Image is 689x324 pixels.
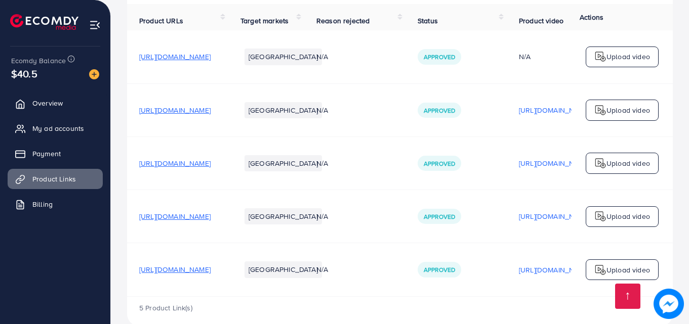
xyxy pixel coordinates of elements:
img: logo [594,264,606,276]
a: My ad accounts [8,118,103,138]
img: logo [594,51,606,63]
span: Approved [424,265,455,274]
span: Actions [580,12,603,22]
span: [URL][DOMAIN_NAME] [139,211,211,221]
span: [URL][DOMAIN_NAME] [139,105,211,115]
a: Payment [8,144,103,164]
p: Upload video [606,210,650,222]
p: [URL][DOMAIN_NAME] [519,157,590,169]
span: $40.5 [11,66,37,81]
p: [URL][DOMAIN_NAME] [519,210,590,222]
img: logo [594,157,606,169]
span: Payment [32,149,61,159]
p: Upload video [606,51,650,63]
li: [GEOGRAPHIC_DATA] [245,155,322,171]
p: [URL][DOMAIN_NAME] [519,264,590,276]
img: logo [594,104,606,116]
span: [URL][DOMAIN_NAME] [139,264,211,274]
span: Product Links [32,174,76,184]
li: [GEOGRAPHIC_DATA] [245,261,322,277]
span: Approved [424,106,455,115]
span: Product video [519,16,563,26]
span: Overview [32,98,63,108]
p: Upload video [606,157,650,169]
p: Upload video [606,264,650,276]
span: Reason rejected [316,16,370,26]
a: Overview [8,93,103,113]
p: [URL][DOMAIN_NAME] [519,104,590,116]
img: logo [10,14,78,30]
a: Product Links [8,169,103,189]
li: [GEOGRAPHIC_DATA] [245,49,322,65]
p: Upload video [606,104,650,116]
span: Approved [424,212,455,221]
span: [URL][DOMAIN_NAME] [139,158,211,168]
span: Target markets [240,16,289,26]
span: Billing [32,199,53,209]
li: [GEOGRAPHIC_DATA] [245,208,322,224]
span: N/A [316,52,328,62]
img: image [89,69,99,79]
img: logo [594,210,606,222]
a: Billing [8,194,103,214]
span: N/A [316,211,328,221]
span: N/A [316,264,328,274]
span: N/A [316,158,328,168]
span: Status [418,16,438,26]
span: [URL][DOMAIN_NAME] [139,52,211,62]
span: Ecomdy Balance [11,56,66,66]
span: 5 Product Link(s) [139,303,192,313]
span: N/A [316,105,328,115]
div: N/A [519,52,590,62]
span: Approved [424,53,455,61]
img: image [654,289,684,319]
span: My ad accounts [32,123,84,133]
span: Approved [424,159,455,168]
span: Product URLs [139,16,183,26]
img: menu [89,19,101,31]
li: [GEOGRAPHIC_DATA] [245,102,322,118]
